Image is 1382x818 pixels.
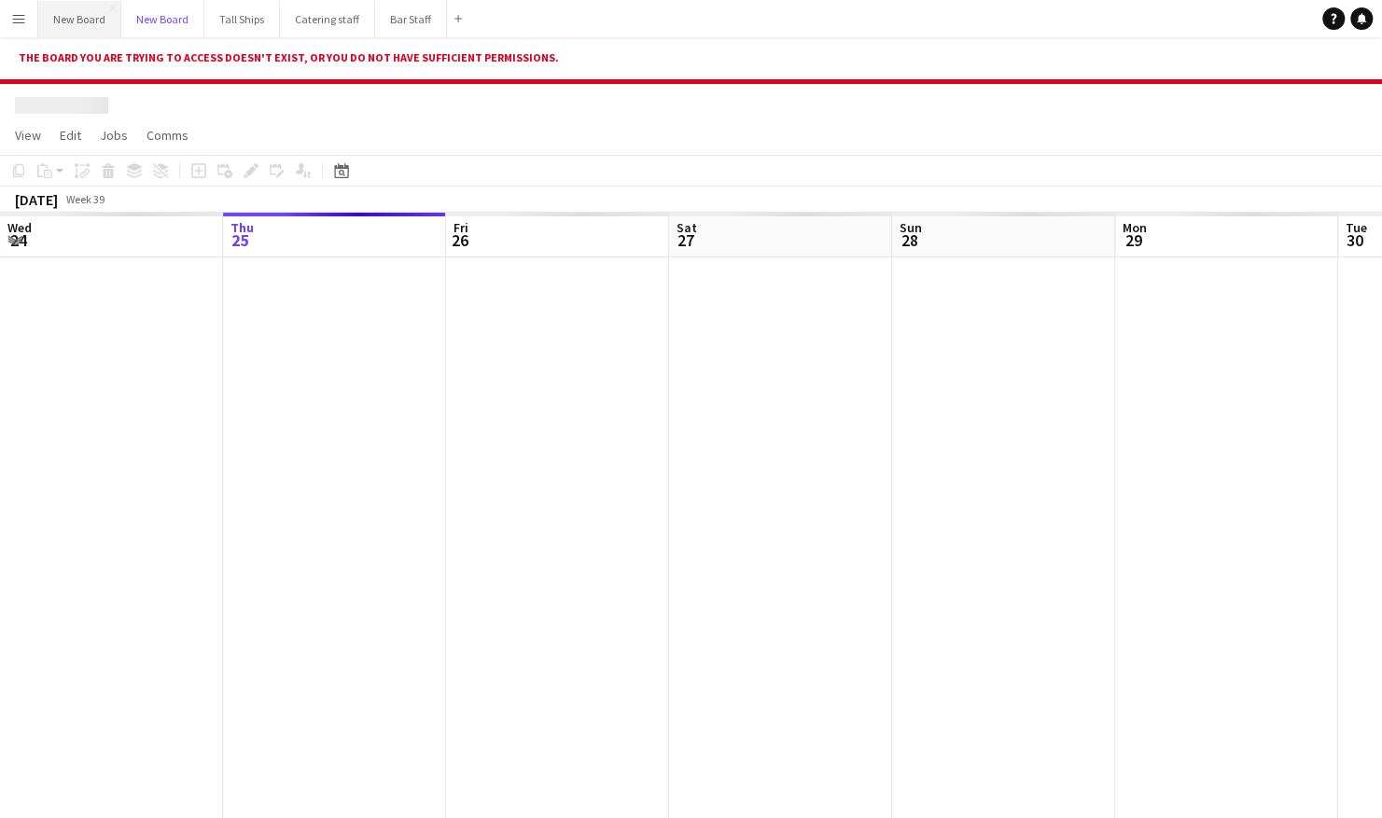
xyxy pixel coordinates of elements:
[7,219,32,236] span: Wed
[375,1,447,37] button: Bar Staff
[228,229,254,251] span: 25
[15,190,58,209] div: [DATE]
[62,192,108,206] span: Week 39
[121,1,204,37] button: New Board
[897,229,922,251] span: 28
[1120,229,1147,251] span: 29
[230,219,254,236] span: Thu
[1346,219,1367,236] span: Tue
[92,123,135,147] a: Jobs
[674,229,697,251] span: 27
[1343,229,1367,251] span: 30
[100,127,128,144] span: Jobs
[451,229,468,251] span: 26
[1123,219,1147,236] span: Mon
[147,127,188,144] span: Comms
[7,123,49,147] a: View
[38,1,121,37] button: New Board
[139,123,196,147] a: Comms
[60,127,81,144] span: Edit
[204,1,280,37] button: Tall Ships
[677,219,697,236] span: Sat
[5,229,32,251] span: 24
[52,123,89,147] a: Edit
[900,219,922,236] span: Sun
[15,127,41,144] span: View
[454,219,468,236] span: Fri
[280,1,375,37] button: Catering staff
